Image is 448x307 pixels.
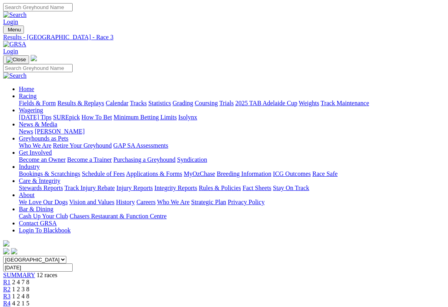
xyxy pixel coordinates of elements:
[3,41,26,48] img: GRSA
[3,11,27,18] img: Search
[19,114,445,121] div: Wagering
[312,170,337,177] a: Race Safe
[321,100,369,106] a: Track Maintenance
[219,100,234,106] a: Trials
[53,114,80,121] a: SUREpick
[19,170,80,177] a: Bookings & Scratchings
[67,156,112,163] a: Become a Trainer
[154,185,197,191] a: Integrity Reports
[113,114,177,121] a: Minimum Betting Limits
[3,240,9,247] img: logo-grsa-white.png
[19,199,445,206] div: About
[228,199,265,205] a: Privacy Policy
[19,156,66,163] a: Become an Owner
[3,3,73,11] input: Search
[19,199,68,205] a: We Love Our Dogs
[3,55,29,64] button: Toggle navigation
[19,128,33,135] a: News
[273,185,309,191] a: Stay On Track
[3,300,11,307] a: R4
[8,27,21,33] span: Menu
[69,213,166,219] a: Chasers Restaurant & Function Centre
[3,64,73,72] input: Search
[12,293,29,300] span: 1 2 4 8
[217,170,271,177] a: Breeding Information
[273,170,311,177] a: ICG Outcomes
[19,227,71,234] a: Login To Blackbook
[19,185,63,191] a: Stewards Reports
[12,286,29,292] span: 1 2 3 8
[64,185,115,191] a: Track Injury Rebate
[19,93,37,99] a: Racing
[82,114,112,121] a: How To Bet
[19,142,445,149] div: Greyhounds as Pets
[157,199,190,205] a: Who We Are
[19,192,35,198] a: About
[19,177,60,184] a: Care & Integrity
[184,170,215,177] a: MyOzChase
[19,163,40,170] a: Industry
[19,170,445,177] div: Industry
[12,300,29,307] span: 4 2 1 5
[19,135,68,142] a: Greyhounds as Pets
[3,286,11,292] a: R2
[11,248,17,254] img: twitter.svg
[19,100,56,106] a: Fields & Form
[19,121,57,128] a: News & Media
[19,213,68,219] a: Cash Up Your Club
[19,213,445,220] div: Bar & Dining
[126,170,182,177] a: Applications & Forms
[53,142,112,149] a: Retire Your Greyhound
[177,156,207,163] a: Syndication
[116,199,135,205] a: History
[116,185,153,191] a: Injury Reports
[19,185,445,192] div: Care & Integrity
[173,100,193,106] a: Grading
[37,272,57,278] span: 12 races
[6,57,26,63] img: Close
[19,142,51,149] a: Who We Are
[148,100,171,106] a: Statistics
[299,100,319,106] a: Weights
[19,114,51,121] a: [DATE] Tips
[82,170,124,177] a: Schedule of Fees
[3,34,445,41] a: Results - [GEOGRAPHIC_DATA] - Race 3
[3,248,9,254] img: facebook.svg
[19,206,53,212] a: Bar & Dining
[191,199,226,205] a: Strategic Plan
[235,100,297,106] a: 2025 TAB Adelaide Cup
[3,26,24,34] button: Toggle navigation
[69,199,114,205] a: Vision and Values
[195,100,218,106] a: Coursing
[3,272,35,278] a: SUMMARY
[199,185,241,191] a: Rules & Policies
[130,100,147,106] a: Tracks
[19,220,57,227] a: Contact GRSA
[19,128,445,135] div: News & Media
[113,142,168,149] a: GAP SA Assessments
[19,107,43,113] a: Wagering
[3,293,11,300] a: R3
[106,100,128,106] a: Calendar
[243,185,271,191] a: Fact Sheets
[19,100,445,107] div: Racing
[12,279,29,285] span: 2 4 7 8
[3,48,18,55] a: Login
[3,263,73,272] input: Select date
[3,72,27,79] img: Search
[19,149,52,156] a: Get Involved
[19,156,445,163] div: Get Involved
[136,199,155,205] a: Careers
[3,279,11,285] a: R1
[31,55,37,61] img: logo-grsa-white.png
[57,100,104,106] a: Results & Replays
[35,128,84,135] a: [PERSON_NAME]
[3,18,18,25] a: Login
[113,156,176,163] a: Purchasing a Greyhound
[19,86,34,92] a: Home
